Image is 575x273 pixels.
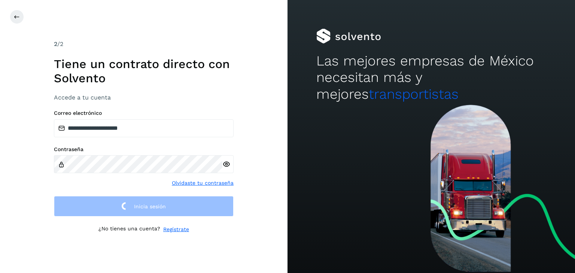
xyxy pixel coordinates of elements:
h1: Tiene un contrato directo con Solvento [54,57,234,86]
label: Correo electrónico [54,110,234,116]
div: /2 [54,40,234,49]
label: Contraseña [54,146,234,153]
h2: Las mejores empresas de México necesitan más y mejores [316,53,546,102]
span: transportistas [369,86,459,102]
a: Olvidaste tu contraseña [172,179,234,187]
button: Inicia sesión [54,196,234,217]
h3: Accede a tu cuenta [54,94,234,101]
span: Inicia sesión [134,204,166,209]
p: ¿No tienes una cuenta? [98,226,160,233]
a: Regístrate [163,226,189,233]
span: 2 [54,40,57,47]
